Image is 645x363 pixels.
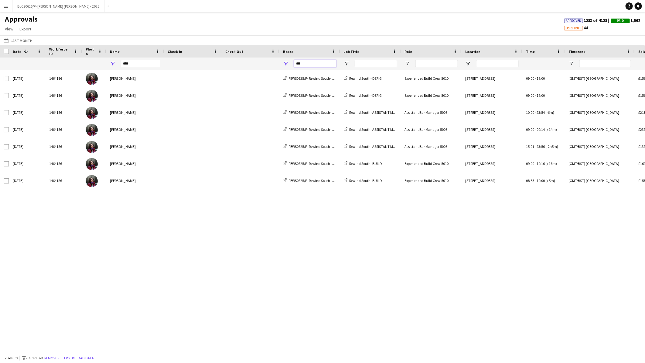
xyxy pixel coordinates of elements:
[86,175,98,187] img: Tegan Levers-Riley
[283,93,339,98] a: REWS0825/P- Rewind South- 2025
[86,90,98,102] img: Tegan Levers-Riley
[565,70,635,87] div: (GMT/BST) [GEOGRAPHIC_DATA]
[535,144,536,149] span: -
[535,161,536,166] span: -
[283,161,339,166] a: REWS0825/P- Rewind South- 2025
[526,93,534,98] span: 09:00
[106,138,164,155] div: [PERSON_NAME]
[349,76,382,81] span: Rewind South- DERIG
[404,49,412,54] span: Role
[611,18,640,23] span: 1,562
[462,172,522,189] div: [STREET_ADDRESS]
[565,104,635,121] div: (GMT/BST) [GEOGRAPHIC_DATA]
[564,25,588,30] span: 44
[13,49,21,54] span: Date
[344,93,382,98] a: Rewind South- DERIG
[535,110,536,115] span: -
[526,178,534,183] span: 08:55
[344,144,408,149] a: Rewind South- ASSISTANT MANAGERS
[404,61,410,66] button: Open Filter Menu
[283,144,339,149] a: REWS0825/P- Rewind South- 2025
[465,49,480,54] span: Location
[344,110,408,115] a: Rewind South- ASSISTANT MANAGERS
[71,355,95,361] button: Reload data
[535,178,536,183] span: -
[565,87,635,104] div: (GMT/BST) [GEOGRAPHIC_DATA]
[86,47,95,56] span: Photo
[526,49,535,54] span: Time
[46,138,82,155] div: 1464186
[46,121,82,138] div: 1464186
[225,49,243,54] span: Check-Out
[106,155,164,172] div: [PERSON_NAME]
[545,178,555,183] span: (+5m)
[462,87,522,104] div: [STREET_ADDRESS]
[579,60,631,67] input: Timezone Filter Input
[288,178,339,183] span: REWS0825/P- Rewind South- 2025
[19,26,31,32] span: Export
[462,70,522,87] div: [STREET_ADDRESS]
[168,49,182,54] span: Check-In
[9,87,46,104] div: [DATE]
[344,127,408,132] a: Rewind South- ASSISTANT MANAGERS
[401,121,462,138] div: Assistant Bar Manager 5006
[545,110,554,115] span: (-6m)
[568,61,574,66] button: Open Filter Menu
[46,70,82,87] div: 1464186
[106,70,164,87] div: [PERSON_NAME]
[537,127,545,132] span: 00:14
[526,110,534,115] span: 10:00
[566,19,582,23] span: Approved
[401,155,462,172] div: Experienced Build Crew 5010
[526,76,534,81] span: 09:00
[86,124,98,136] img: Tegan Levers-Riley
[9,121,46,138] div: [DATE]
[106,121,164,138] div: [PERSON_NAME]
[49,47,71,56] span: Workforce ID
[401,104,462,121] div: Assistant Bar Manager 5006
[283,127,339,132] a: REWS0825/P- Rewind South- 2025
[535,127,536,132] span: -
[110,49,120,54] span: Name
[46,104,82,121] div: 1464186
[46,172,82,189] div: 1464186
[9,155,46,172] div: [DATE]
[462,155,522,172] div: [STREET_ADDRESS]
[9,172,46,189] div: [DATE]
[86,73,98,85] img: Tegan Levers-Riley
[462,104,522,121] div: [STREET_ADDRESS]
[401,138,462,155] div: Assistant Bar Manager 5006
[288,161,339,166] span: REWS0825/P- Rewind South- 2025
[349,178,382,183] span: Rewind South- BUILD
[565,172,635,189] div: (GMT/BST) [GEOGRAPHIC_DATA]
[283,110,339,115] a: REWS0825/P- Rewind South- 2025
[106,104,164,121] div: [PERSON_NAME]
[537,178,545,183] span: 19:00
[349,127,408,132] span: Rewind South- ASSISTANT MANAGERS
[526,144,534,149] span: 15:01
[86,158,98,170] img: Tegan Levers-Riley
[344,178,382,183] a: Rewind South- BUILD
[349,93,382,98] span: Rewind South- DERIG
[5,26,13,32] span: View
[46,155,82,172] div: 1464186
[349,161,382,166] span: Rewind South- BUILD
[283,49,294,54] span: Board
[401,87,462,104] div: Experienced Build Crew 5010
[567,26,580,30] span: Pending
[86,141,98,153] img: Tegan Levers-Riley
[283,178,339,183] a: REWS0825/P- Rewind South- 2025
[537,144,545,149] span: 23:56
[43,355,71,361] button: Remove filters
[288,76,339,81] span: REWS0825/P- Rewind South- 2025
[355,60,397,67] input: Job Title Filter Input
[283,76,339,81] a: REWS0825/P- Rewind South- 2025
[545,127,557,132] span: (+14m)
[617,19,624,23] span: Paid
[545,161,557,166] span: (+16m)
[568,49,585,54] span: Timezone
[288,93,339,98] span: REWS0825/P- Rewind South- 2025
[349,110,408,115] span: Rewind South- ASSISTANT MANAGERS
[537,161,545,166] span: 19:16
[349,144,408,149] span: Rewind South- ASSISTANT MANAGERS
